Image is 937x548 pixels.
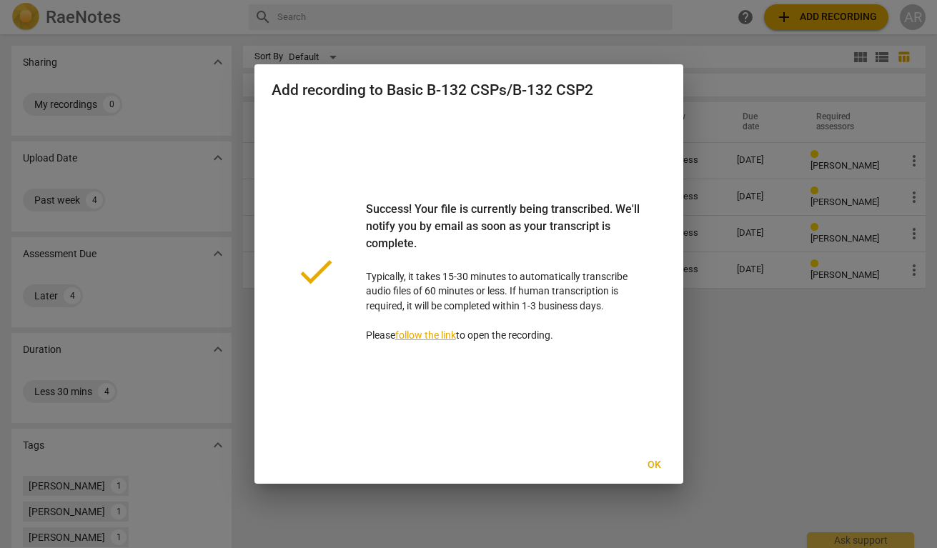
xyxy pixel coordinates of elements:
p: Typically, it takes 15-30 minutes to automatically transcribe audio files of 60 minutes or less. ... [366,201,643,343]
span: done [294,250,337,293]
span: Ok [643,458,666,472]
div: Success! Your file is currently being transcribed. We'll notify you by email as soon as your tran... [366,201,643,269]
a: follow the link [395,329,456,341]
button: Ok [632,452,678,478]
h2: Add recording to Basic B-132 CSPs/B-132 CSP2 [272,81,666,99]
